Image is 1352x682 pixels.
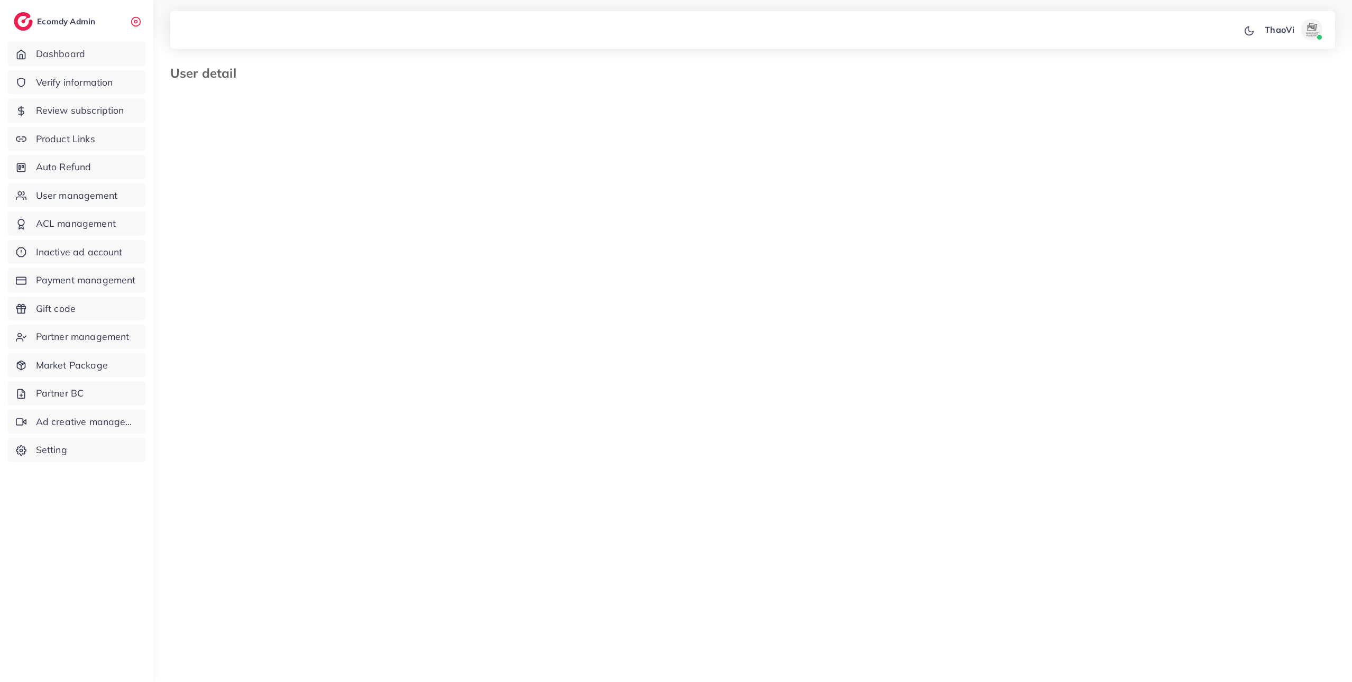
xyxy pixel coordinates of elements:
span: ACL management [36,217,116,231]
span: Market Package [36,358,108,372]
span: Verify information [36,76,113,89]
span: Auto Refund [36,160,91,174]
span: Inactive ad account [36,245,123,259]
span: Partner BC [36,386,84,400]
span: Payment management [36,273,136,287]
a: Setting [8,438,145,462]
a: ACL management [8,211,145,236]
a: Market Package [8,353,145,377]
a: Verify information [8,70,145,95]
span: Review subscription [36,104,124,117]
a: Payment management [8,268,145,292]
a: ThaoViavatar [1259,19,1327,40]
span: Product Links [36,132,95,146]
span: Dashboard [36,47,85,61]
a: Inactive ad account [8,240,145,264]
img: logo [14,12,33,31]
p: ThaoVi [1265,23,1294,36]
span: Setting [36,443,67,457]
a: logoEcomdy Admin [14,12,98,31]
a: Review subscription [8,98,145,123]
a: Product Links [8,127,145,151]
h2: Ecomdy Admin [37,16,98,26]
a: User management [8,183,145,208]
a: Ad creative management [8,410,145,434]
span: Ad creative management [36,415,137,429]
a: Partner BC [8,381,145,405]
span: Partner management [36,330,130,344]
a: Partner management [8,325,145,349]
img: avatar [1301,19,1322,40]
h3: User detail [170,66,245,81]
a: Dashboard [8,42,145,66]
a: Auto Refund [8,155,145,179]
a: Gift code [8,297,145,321]
span: Gift code [36,302,76,316]
span: User management [36,189,117,202]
